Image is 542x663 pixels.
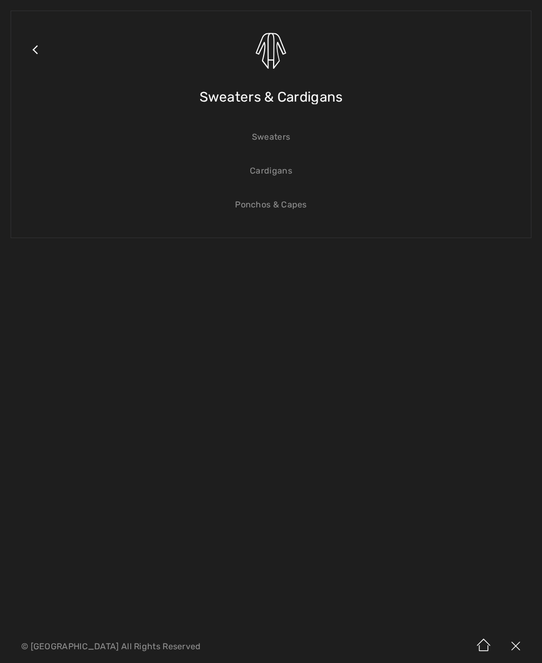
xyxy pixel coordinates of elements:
[22,125,520,149] a: Sweaters
[22,193,520,216] a: Ponchos & Capes
[468,630,500,663] img: Home
[25,7,47,17] span: Chat
[22,159,520,183] a: Cardigans
[500,630,531,663] img: X
[21,643,319,650] p: © [GEOGRAPHIC_DATA] All Rights Reserved
[200,78,343,116] span: Sweaters & Cardigans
